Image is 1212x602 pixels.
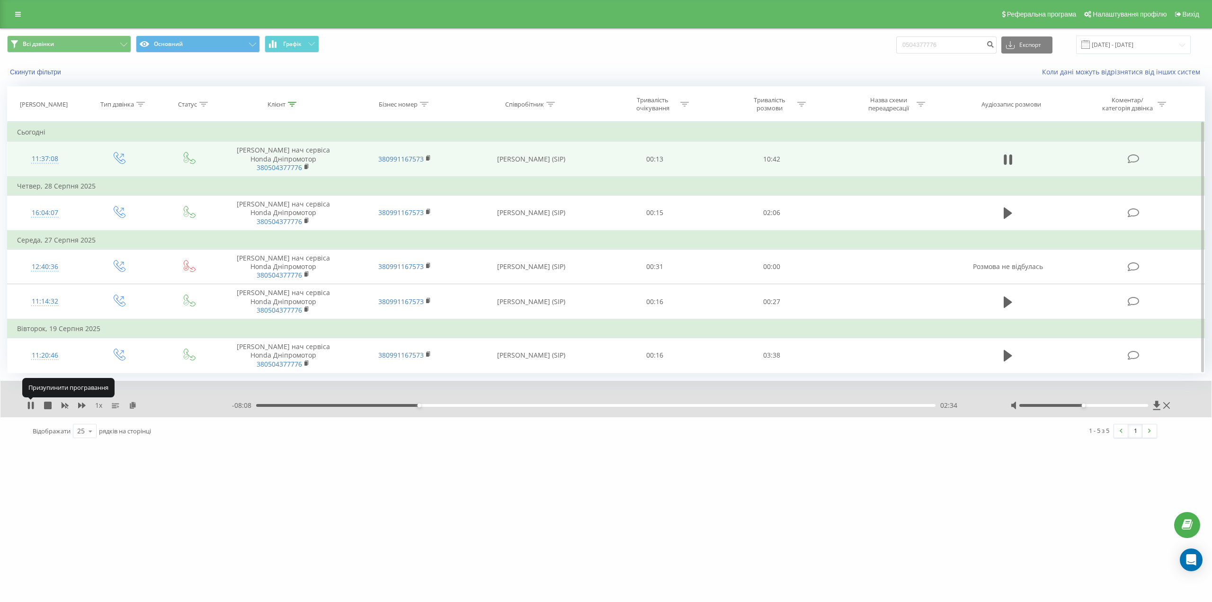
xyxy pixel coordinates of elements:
td: [PERSON_NAME] нач сервіса Honda Дніпромотор [223,249,344,284]
span: рядків на сторінці [99,427,151,435]
button: Скинути фільтри [7,68,66,76]
td: 00:13 [597,142,713,177]
div: 11:37:08 [17,150,73,168]
a: 380504377776 [257,305,302,314]
a: 380991167573 [378,350,424,359]
div: Open Intercom Messenger [1180,548,1203,571]
div: Accessibility label [1082,404,1086,407]
td: [PERSON_NAME] (SIP) [465,196,597,231]
span: Графік [283,41,302,47]
a: 380504377776 [257,270,302,279]
div: Клієнт [267,100,285,108]
td: [PERSON_NAME] нач сервіса Honda Дніпромотор [223,338,344,373]
td: [PERSON_NAME] (SIP) [465,338,597,373]
a: 380504377776 [257,359,302,368]
span: 1 x [95,401,102,410]
a: 380504377776 [257,163,302,172]
input: Пошук за номером [896,36,997,54]
td: 00:16 [597,338,713,373]
td: 00:16 [597,284,713,319]
div: Тривалість очікування [627,96,678,112]
td: 10:42 [713,142,830,177]
button: Основний [136,36,260,53]
a: Коли дані можуть відрізнятися вiд інших систем [1042,67,1205,76]
div: Тип дзвінка [100,100,134,108]
td: 00:00 [713,249,830,284]
a: 380991167573 [378,262,424,271]
td: [PERSON_NAME] нач сервіса Honda Дніпромотор [223,196,344,231]
span: 02:34 [940,401,957,410]
a: 380991167573 [378,297,424,306]
a: 380991167573 [378,208,424,217]
div: 12:40:36 [17,258,73,276]
button: Всі дзвінки [7,36,131,53]
td: [PERSON_NAME] нач сервіса Honda Дніпромотор [223,142,344,177]
span: Розмова не відбулась [973,262,1043,271]
span: Реферальна програма [1007,10,1077,18]
span: Всі дзвінки [23,40,54,48]
td: 00:15 [597,196,713,231]
td: [PERSON_NAME] (SIP) [465,249,597,284]
div: Аудіозапис розмови [981,100,1041,108]
div: 11:14:32 [17,292,73,311]
div: 25 [77,426,85,436]
div: Коментар/категорія дзвінка [1100,96,1155,112]
button: Графік [265,36,319,53]
div: 16:04:07 [17,204,73,222]
div: Тривалість розмови [744,96,795,112]
td: Середа, 27 Серпня 2025 [8,231,1205,250]
td: 02:06 [713,196,830,231]
div: Співробітник [505,100,544,108]
div: Призупинити програвання [22,378,115,397]
td: [PERSON_NAME] (SIP) [465,142,597,177]
td: [PERSON_NAME] (SIP) [465,284,597,319]
div: 11:20:46 [17,346,73,365]
div: Статус [178,100,197,108]
td: 03:38 [713,338,830,373]
td: 00:31 [597,249,713,284]
div: [PERSON_NAME] [20,100,68,108]
a: 1 [1128,424,1142,438]
td: Вівторок, 19 Серпня 2025 [8,319,1205,338]
div: Назва схеми переадресації [864,96,914,112]
span: - 08:08 [232,401,256,410]
td: 00:27 [713,284,830,319]
td: Сьогодні [8,123,1205,142]
a: 380991167573 [378,154,424,163]
span: Вихід [1183,10,1199,18]
div: 1 - 5 з 5 [1089,426,1109,435]
span: Відображати [33,427,71,435]
span: Налаштування профілю [1093,10,1167,18]
td: [PERSON_NAME] нач сервіса Honda Дніпромотор [223,284,344,319]
div: Accessibility label [417,404,421,407]
div: Бізнес номер [379,100,418,108]
a: 380504377776 [257,217,302,226]
button: Експорт [1001,36,1052,54]
td: Четвер, 28 Серпня 2025 [8,177,1205,196]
